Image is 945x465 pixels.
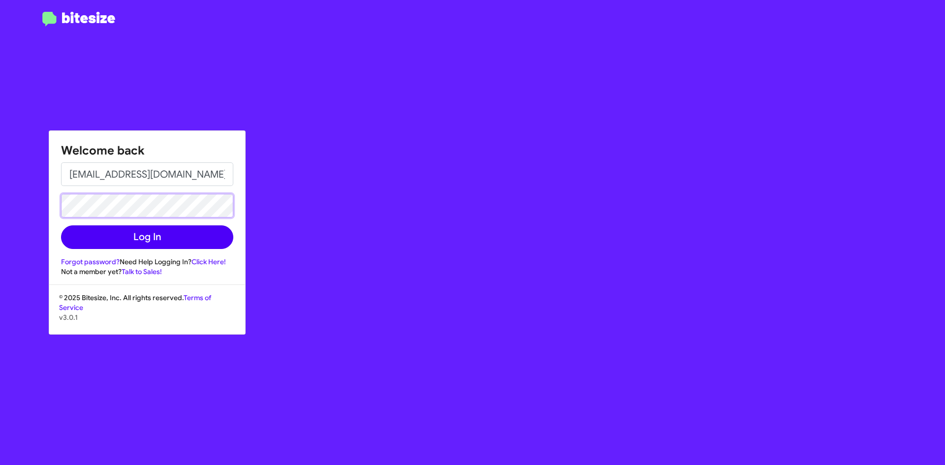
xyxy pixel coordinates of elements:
div: Not a member yet? [61,267,233,277]
h1: Welcome back [61,143,233,158]
a: Forgot password? [61,257,120,266]
a: Click Here! [191,257,226,266]
div: © 2025 Bitesize, Inc. All rights reserved. [49,293,245,334]
input: Email address [61,162,233,186]
p: v3.0.1 [59,312,235,322]
a: Talk to Sales! [122,267,162,276]
div: Need Help Logging In? [61,257,233,267]
button: Log In [61,225,233,249]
